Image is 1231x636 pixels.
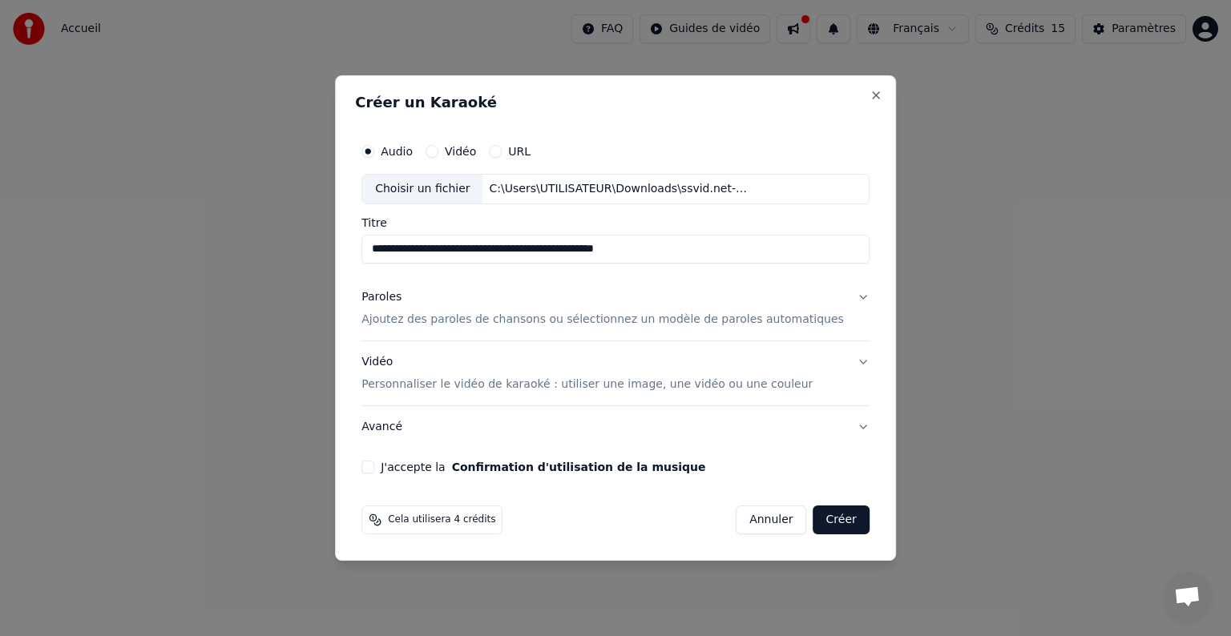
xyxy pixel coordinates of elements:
[813,505,870,534] button: Créer
[361,217,870,228] label: Titre
[361,312,844,328] p: Ajoutez des paroles de chansons ou sélectionnez un modèle de paroles automatiques
[361,406,870,448] button: Avancé
[388,513,495,526] span: Cela utilisera 4 crédits
[361,276,870,340] button: ParolesAjoutez des paroles de chansons ou sélectionnez un modèle de paroles automatiques
[736,505,806,534] button: Annuler
[361,341,870,405] button: VidéoPersonnaliser le vidéo de karaoké : utiliser une image, une vidéo ou une couleur
[381,461,705,473] label: J'accepte la
[508,146,531,157] label: URL
[381,146,413,157] label: Audio
[361,289,402,305] div: Paroles
[361,376,813,392] p: Personnaliser le vidéo de karaoké : utiliser une image, une vidéo ou une couleur
[445,146,476,157] label: Vidéo
[483,181,756,197] div: C:\Users\UTILISATEUR\Downloads\ssvid.net--Laurent-Voulzy-Le-pouvoir-des-fleurs-Paroles.mp3
[452,461,706,473] button: J'accepte la
[355,95,876,110] h2: Créer un Karaoké
[361,354,813,392] div: Vidéo
[362,175,482,203] div: Choisir un fichier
